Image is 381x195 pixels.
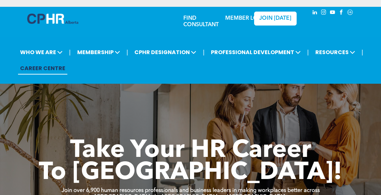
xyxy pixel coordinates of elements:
span: RESOURCES [313,46,357,59]
span: WHO WE ARE [18,46,65,59]
img: A blue and white logo for cp alberta [27,14,78,24]
span: PROFESSIONAL DEVELOPMENT [209,46,303,59]
li: | [127,45,128,59]
span: Take Your HR Career [70,139,311,163]
li: | [362,45,363,59]
a: CAREER CENTRE [18,62,67,75]
a: facebook [337,9,345,18]
span: To [GEOGRAPHIC_DATA]! [39,161,342,185]
span: MEMBERSHIP [75,46,122,59]
span: CPHR DESIGNATION [132,46,198,59]
strong: Join over 6,900 human resources professionals and business leaders in making workplaces better ac... [62,188,320,193]
span: JOIN [DATE] [259,15,291,22]
a: MEMBER LOGIN [225,16,268,21]
a: instagram [320,9,327,18]
li: | [203,45,204,59]
a: FIND CONSULTANT [183,16,219,28]
li: | [69,45,71,59]
li: | [307,45,309,59]
a: JOIN [DATE] [254,12,297,26]
a: youtube [329,9,336,18]
a: Social network [346,9,354,18]
a: linkedin [311,9,318,18]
